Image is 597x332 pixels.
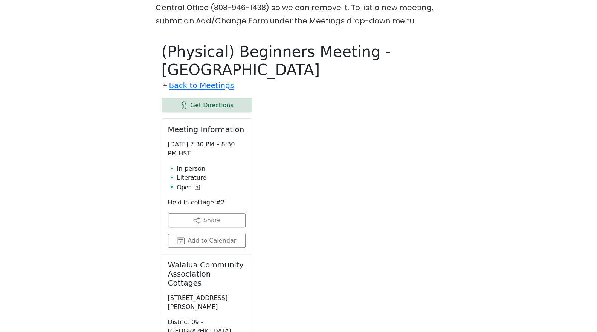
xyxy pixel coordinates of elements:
[177,183,192,192] span: Open
[168,125,246,134] h2: Meeting Information
[168,140,246,158] p: [DATE] 7:30 PM – 8:30 PM HST
[168,260,246,287] h2: Waialua Community Association Cottages
[168,234,246,248] button: Add to Calendar
[169,79,234,92] a: Back to Meetings
[168,294,246,312] p: [STREET_ADDRESS][PERSON_NAME]
[177,173,246,182] li: Literature
[162,98,252,112] a: Get Directions
[168,198,246,207] p: Held in cottage #2.
[177,183,200,192] button: Open
[177,164,246,173] li: In-person
[162,43,436,79] h1: (Physical) Beginners Meeting - [GEOGRAPHIC_DATA]
[168,213,246,227] button: Share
